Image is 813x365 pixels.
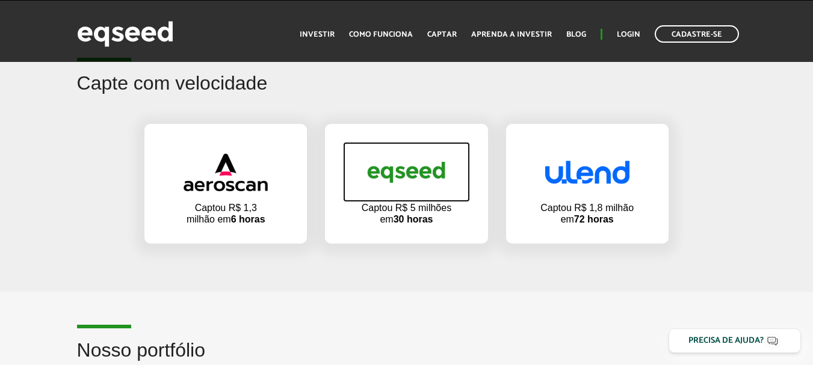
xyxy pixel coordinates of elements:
img: captar-velocidade-ulend.png [545,161,629,184]
img: captar-velocidade-eqseed.png [364,152,448,192]
p: Captou R$ 5 milhões em [361,202,451,225]
strong: 30 horas [394,214,433,224]
img: EqSeed [77,18,173,50]
a: Blog [566,31,586,38]
p: Captou R$ 1,3 milhão em [181,202,271,225]
a: Investir [300,31,335,38]
a: Como funciona [349,31,413,38]
p: Captou R$ 1,8 milhão em [539,202,635,225]
a: Captar [427,31,457,38]
strong: 6 horas [231,214,265,224]
h2: Capte com velocidade [77,73,737,112]
a: Login [617,31,640,38]
strong: 72 horas [574,214,614,224]
a: Cadastre-se [655,25,739,43]
a: Aprenda a investir [471,31,552,38]
img: captar-velocidade-aeroscan.png [184,153,268,191]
